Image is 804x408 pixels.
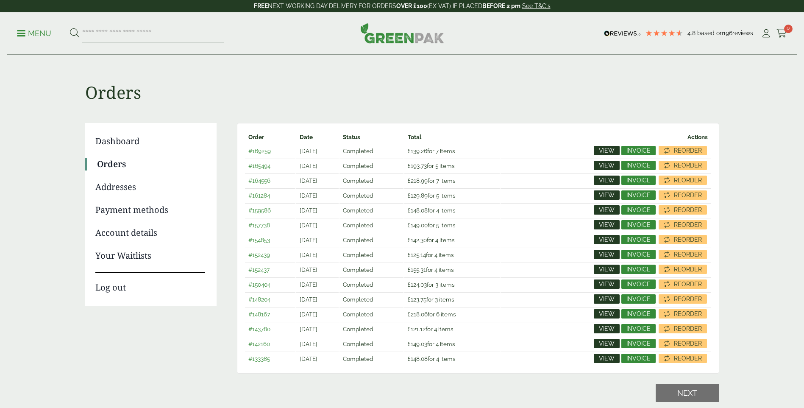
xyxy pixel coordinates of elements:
a: #169259 [248,148,271,154]
td: Completed [339,352,403,366]
h1: Orders [85,55,719,103]
a: Invoice [621,250,656,259]
span: Invoice [626,326,651,332]
a: Reorder [659,235,707,244]
a: Invoice [621,176,656,185]
time: [DATE] [300,192,317,199]
td: for 4 items [404,233,500,247]
span: 149.03 [408,341,427,347]
a: #161284 [248,192,270,199]
span: Reorder [674,237,702,243]
td: for 6 items [404,307,500,321]
a: Invoice [621,339,656,348]
a: Invoice [621,265,656,274]
span: Invoice [626,341,651,347]
a: Invoice [621,279,656,289]
span: £ [408,355,411,362]
span: Reorder [674,355,702,361]
a: 0 [776,27,787,40]
td: for 3 items [404,292,500,306]
span: Invoice [626,355,651,361]
span: Actions [687,134,708,140]
span: View [599,266,615,272]
a: Invoice [621,205,656,215]
span: Order [248,134,264,140]
td: Completed [339,307,403,321]
a: Invoice [621,146,656,155]
a: Reorder [659,354,707,363]
span: 196 [723,30,732,36]
a: View [594,176,620,185]
span: View [599,148,615,154]
td: Completed [339,218,403,232]
a: View [594,339,620,348]
span: 0 [784,25,793,33]
span: £ [408,162,411,169]
a: Account details [95,226,205,239]
td: Completed [339,337,403,351]
td: for 7 items [404,144,500,158]
a: Reorder [659,161,707,170]
span: £ [408,326,411,333]
span: Next [677,388,697,398]
td: Completed [339,188,403,202]
a: View [594,220,620,229]
a: Menu [17,28,51,37]
td: Completed [339,233,403,247]
td: for 4 items [404,322,500,336]
span: Invoice [626,177,651,183]
span: £ [408,266,411,273]
span: Reorder [674,192,702,198]
td: for 5 items [404,188,500,202]
a: Your Waitlists [95,249,205,262]
time: [DATE] [300,296,317,303]
span: £ [408,177,411,184]
span: Reorder [674,326,702,332]
span: View [599,311,615,317]
span: 193.73 [408,162,427,169]
time: [DATE] [300,326,317,333]
span: View [599,177,615,183]
td: for 4 items [404,337,500,351]
td: Completed [339,203,403,217]
span: View [599,237,615,243]
a: #152437 [248,266,270,273]
span: Reorder [674,311,702,317]
span: Status [343,134,360,140]
a: Reorder [659,265,707,274]
span: 123.75 [408,296,426,303]
span: Total [408,134,421,140]
td: Completed [339,292,403,306]
a: Reorder [659,176,707,185]
a: #150404 [248,281,270,288]
a: Reorder [659,220,707,229]
td: for 4 items [404,352,500,366]
span: Invoice [626,311,651,317]
a: Dashboard [95,135,205,148]
span: View [599,355,615,361]
span: View [599,192,615,198]
strong: OVER £100 [396,3,427,9]
time: [DATE] [300,281,317,288]
span: reviews [732,30,753,36]
time: [DATE] [300,148,317,154]
strong: FREE [254,3,268,9]
a: Payment methods [95,204,205,216]
a: #143780 [248,326,270,333]
a: View [594,265,620,274]
span: View [599,222,615,228]
a: View [594,354,620,363]
span: 4.8 [687,30,697,36]
a: #157738 [248,222,270,229]
td: Completed [339,277,403,291]
td: Completed [339,263,403,277]
span: Invoice [626,207,651,213]
span: View [599,252,615,257]
span: Reorder [674,177,702,183]
a: View [594,279,620,289]
span: Invoice [626,192,651,198]
span: 142.30 [408,237,427,243]
time: [DATE] [300,266,317,273]
a: Reorder [659,294,707,304]
td: for 4 items [404,203,500,217]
